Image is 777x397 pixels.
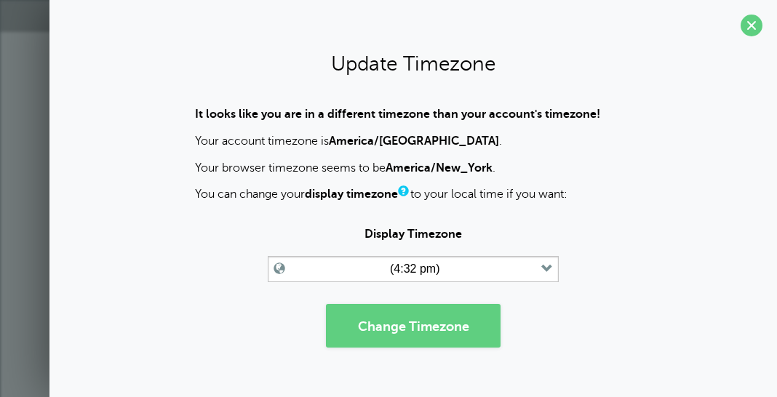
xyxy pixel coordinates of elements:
b: It looks like you are in a different timezone than your account's timezone! [195,108,600,121]
b: display timezone [305,188,398,201]
h2: Update Timezone [64,51,762,76]
button: Change Timezone [326,304,501,348]
p: You can change your to your local time if you want: [195,187,631,202]
p: Your browser timezone seems to be . [195,161,631,176]
a: The display timezone adjusts the times we display to you in GoReminders, on this device, into the... [398,186,407,196]
label: (4:32 pm) [390,262,439,276]
button: (4:32 pm) [268,256,559,282]
b: America/New_York [386,161,493,175]
p: Your account timezone is . [195,134,631,149]
b: America/[GEOGRAPHIC_DATA] [329,135,499,148]
strong: Display Timezone [364,228,462,241]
